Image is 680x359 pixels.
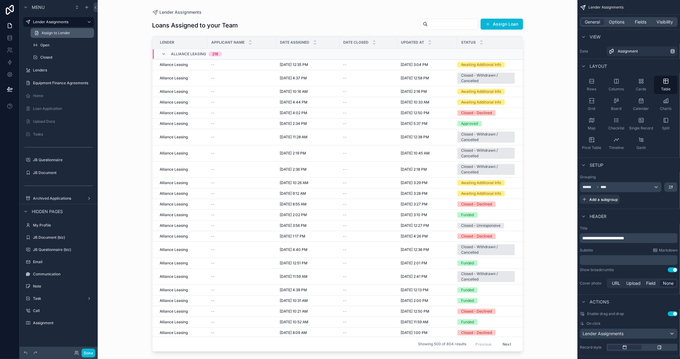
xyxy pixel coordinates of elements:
label: Home [33,93,93,98]
span: Menu [32,4,45,10]
label: Assignment [33,321,93,325]
div: 218 [212,52,218,56]
a: Assignment [23,318,94,328]
span: Pivot Table [582,145,601,150]
span: Lender [160,40,174,45]
span: Assignment [618,49,638,54]
span: Board [611,106,622,111]
span: Status [461,40,476,45]
span: Rows [587,87,596,92]
span: Setup [590,162,603,168]
label: Closed [40,55,93,60]
label: JB Document [33,170,93,175]
a: Call [23,306,94,316]
a: Email [23,257,94,267]
a: Loan Application [23,104,94,114]
label: My Profile [33,223,93,228]
button: Board [605,95,628,114]
span: General [585,19,600,25]
label: Task [33,296,84,301]
span: Grid [588,106,595,111]
span: Checklist [608,126,624,131]
a: Note [23,281,94,291]
div: scrollable content [580,255,678,265]
span: Applicant Name [211,40,245,45]
a: Archived Applications [23,194,94,203]
a: Open [31,40,94,50]
span: Lender Assignments [583,331,624,337]
div: Show breadcrumbs [580,267,614,272]
span: Charts [660,106,672,111]
span: Assign to Lender [42,31,70,35]
span: Hidden pages [32,209,63,215]
span: Layout [590,63,607,69]
a: Lenders [23,65,94,75]
iframe: Slideout [587,203,680,359]
div: scrollable content [580,233,678,243]
span: Updated at [401,40,424,45]
button: Charts [654,95,678,114]
span: Split [662,126,670,131]
label: Grouping [580,175,596,179]
span: Add a subgroup [589,197,618,202]
label: Tasks [33,132,93,137]
a: JB Questionnaire (biz) [23,245,94,255]
button: Pivot Table [580,134,603,153]
span: Date Assigned [280,40,309,45]
button: Calendar [629,95,653,114]
span: Table [661,87,671,92]
span: Showing 500 of 804 results [418,342,466,347]
label: Archived Applications [33,196,84,201]
button: Rows [580,76,603,94]
label: Email [33,259,93,264]
label: Cover photo [580,281,604,286]
button: Grid [580,95,603,114]
a: Upload Docs [23,117,94,126]
label: JB Document (biz) [33,235,93,240]
span: Map [588,126,595,131]
a: Task [23,294,94,303]
button: Gantt [629,134,653,153]
label: Note [33,284,93,289]
button: Single Record [629,115,653,133]
a: Tasks [23,129,94,139]
label: Call [33,308,93,313]
button: Cards [629,76,653,94]
label: Communication [33,272,93,277]
a: Home [23,91,94,101]
label: JB Questionnaire [33,158,93,162]
label: Lender Assignments [33,20,82,24]
label: Record style [580,345,604,350]
label: Upload Docs [33,119,93,124]
span: Timeline [609,145,624,150]
a: JB Document (biz) [23,233,94,242]
a: Equipment Finance Agreements [23,78,94,88]
button: Next [498,339,515,349]
button: Split [654,115,678,133]
span: Calendar [633,106,649,111]
label: Open [40,43,93,48]
button: Checklist [605,115,628,133]
span: On click [587,321,601,326]
a: JB Document [23,168,94,178]
span: Fields [635,19,647,25]
a: Communication [23,269,94,279]
label: Equipment Finance Agreements [33,81,93,85]
span: Date Closed [343,40,369,45]
span: Lender Assignments [588,5,624,10]
button: Map [580,115,603,133]
button: Add a subgroup [580,195,620,204]
button: Timeline [605,134,628,153]
span: Cards [636,87,646,92]
button: Table [654,76,678,94]
span: Alliance Leasing [171,52,206,56]
button: Lender Assignments [580,328,678,339]
a: Closed [31,53,94,62]
label: Lenders [33,68,93,73]
a: Lender Assignments [23,17,94,27]
span: Columns [609,87,624,92]
span: Gantt [636,145,646,150]
label: Data [580,49,604,54]
a: Assign to Lender [31,28,94,38]
a: My Profile [23,220,94,230]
